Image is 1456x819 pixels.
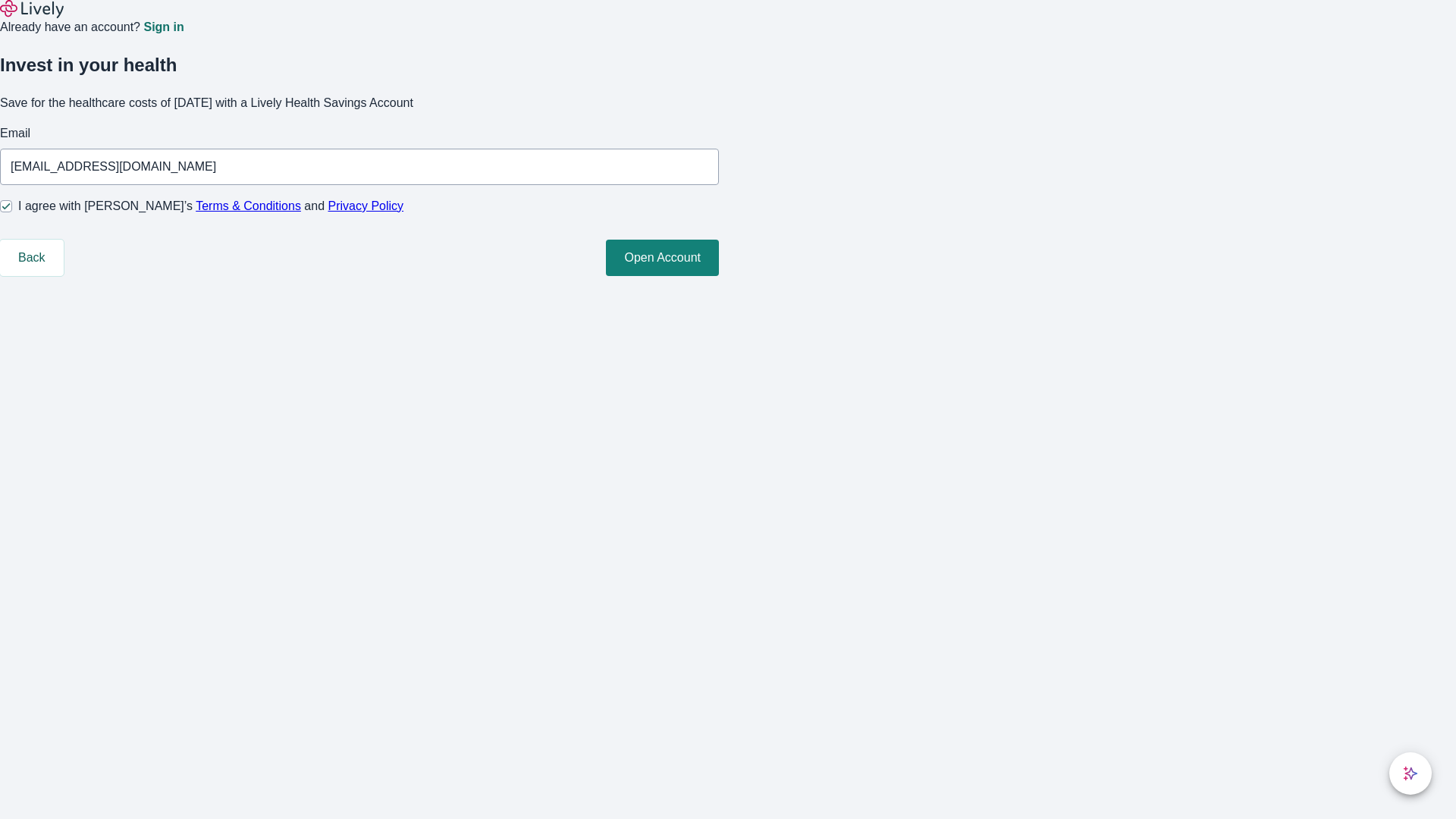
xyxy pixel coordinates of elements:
a: Terms & Conditions [196,199,301,212]
a: Privacy Policy [328,199,404,212]
button: Open Account [606,240,719,276]
span: I agree with [PERSON_NAME]’s and [18,197,403,215]
svg: Lively AI Assistant [1403,766,1418,781]
button: chat [1389,752,1432,795]
a: Sign in [143,21,184,33]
